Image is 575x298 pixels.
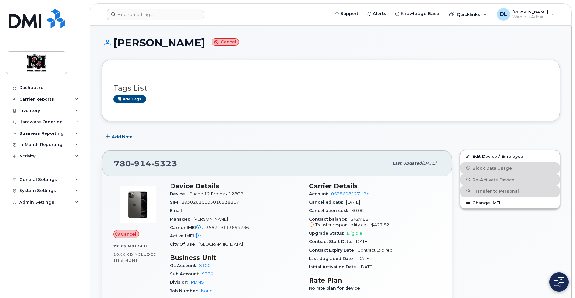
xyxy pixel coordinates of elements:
[170,271,202,276] span: Sub Account
[460,150,560,162] a: Edit Device / Employee
[114,159,177,168] span: 780
[113,244,135,248] span: 72.29 MB
[309,217,440,228] span: $427.82
[202,271,213,276] a: 9330
[191,280,205,285] a: PDMSI
[170,233,204,238] span: Active IMEI
[113,252,133,257] span: 10.00 GB
[131,159,151,168] span: 914
[113,84,548,92] h3: Tags List
[472,177,514,182] span: Re-Activate Device
[113,252,157,262] span: included this month
[212,38,239,46] small: Cancel
[356,256,370,261] span: [DATE]
[392,161,422,165] span: Last updated
[170,200,181,205] span: SIM
[460,185,560,197] button: Transfer to Personal
[309,217,350,221] span: Contract balance
[170,225,206,230] span: Carrier IMEI
[309,286,363,291] span: No rate plan for device
[309,239,355,244] span: Contract Start Date
[193,217,228,221] span: [PERSON_NAME]
[371,222,389,227] span: $427.82
[119,185,157,224] img: image20231002-3703462-192i45l.jpeg
[170,288,201,293] span: Job Number
[204,233,208,238] span: —
[554,277,564,287] img: Open chat
[460,174,560,185] button: Re-Activate Device
[199,263,211,268] a: S100
[309,248,357,253] span: Contract Expiry Date
[121,231,136,237] span: Cancel
[201,288,213,293] a: None
[460,162,560,174] button: Block Data Usage
[170,254,301,262] h3: Business Unit
[188,191,244,196] span: iPhone 12 Pro Max 128GB
[422,161,436,165] span: [DATE]
[309,256,356,261] span: Last Upgraded Date
[315,222,370,227] span: Transfer responsibility cost
[309,264,360,269] span: Initial Activation Date
[170,242,198,246] span: City Of Use
[170,182,301,190] h3: Device Details
[135,244,147,248] span: used
[357,248,393,253] span: Contract Expired
[346,200,360,205] span: [DATE]
[309,208,351,213] span: Cancellation cost
[309,231,347,236] span: Upgrade Status
[112,134,133,140] span: Add Note
[360,264,373,269] span: [DATE]
[170,263,199,268] span: GL Account
[186,208,190,213] span: —
[198,242,243,246] span: [GEOGRAPHIC_DATA]
[309,200,346,205] span: Cancelled date
[206,225,249,230] span: 356719113694736
[102,131,138,142] button: Add Note
[347,231,362,236] span: Eligible
[170,217,193,221] span: Manager
[170,280,191,285] span: Division
[170,191,188,196] span: Device
[170,208,186,213] span: Email
[309,191,331,196] span: Account
[151,159,177,168] span: 5323
[460,197,560,208] button: Change IMEI
[181,200,239,205] span: 89302610103010938817
[331,191,371,196] a: 0528608127 - Bell
[102,37,560,48] h1: [PERSON_NAME]
[113,95,146,103] a: Add tags
[309,277,440,284] h3: Rate Plan
[355,239,369,244] span: [DATE]
[309,182,440,190] h3: Carrier Details
[351,208,364,213] span: $0.00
